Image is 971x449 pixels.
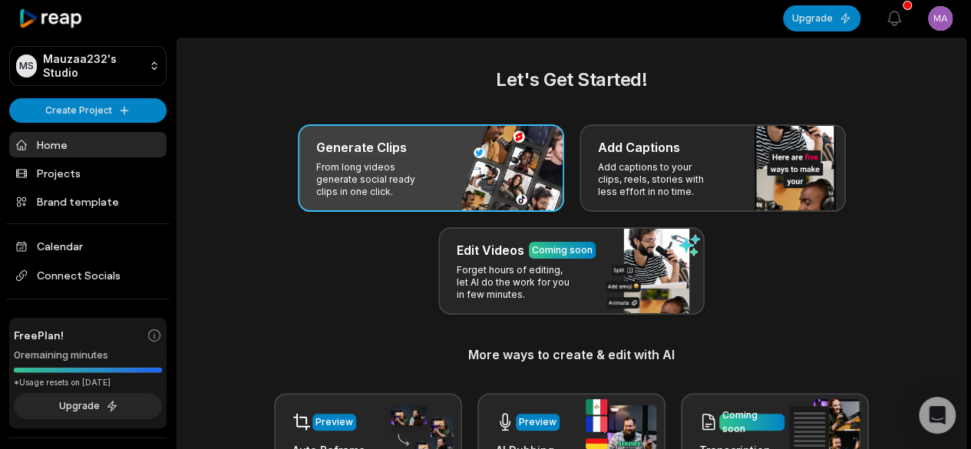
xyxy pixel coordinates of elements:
[9,262,167,289] span: Connect Socials
[9,160,167,186] a: Projects
[532,243,593,257] div: Coming soon
[783,5,860,31] button: Upgrade
[316,161,435,198] p: From long videos generate social ready clips in one click.
[9,189,167,214] a: Brand template
[14,377,162,388] div: *Usage resets on [DATE]
[43,52,143,80] p: Mauzaa232's Studio
[9,233,167,259] a: Calendar
[457,241,524,259] h3: Edit Videos
[196,345,947,364] h3: More ways to create & edit with AI
[9,132,167,157] a: Home
[722,408,781,436] div: Coming soon
[16,54,37,78] div: MS
[316,138,407,157] h3: Generate Clips
[196,66,947,94] h2: Let's Get Started!
[14,393,162,419] button: Upgrade
[598,161,717,198] p: Add captions to your clips, reels, stories with less effort in no time.
[315,415,353,429] div: Preview
[457,264,576,301] p: Forget hours of editing, let AI do the work for you in few minutes.
[14,327,64,343] span: Free Plan!
[9,98,167,123] button: Create Project
[14,348,162,363] div: 0 remaining minutes
[598,138,680,157] h3: Add Captions
[919,397,956,434] div: Open Intercom Messenger
[519,415,557,429] div: Preview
